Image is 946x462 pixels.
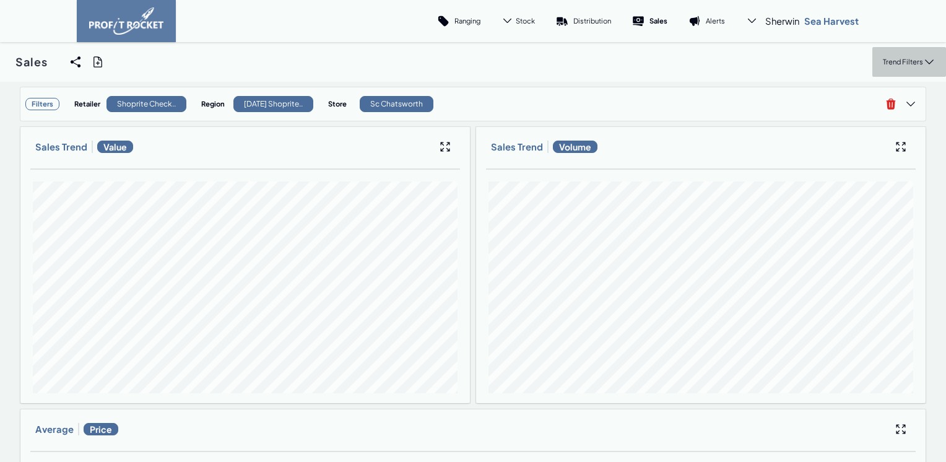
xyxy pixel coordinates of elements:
[74,99,100,108] h4: Retailer
[706,16,725,25] p: Alerts
[622,6,678,36] a: Sales
[97,141,133,153] span: Value
[545,6,622,36] a: Distribution
[360,96,433,112] div: Sc Chatsworth
[427,6,491,36] a: Ranging
[84,423,118,435] span: Price
[106,96,186,112] div: Shoprite Check..
[89,7,163,35] img: image
[491,141,543,153] h3: Sales Trend
[35,141,87,153] h3: Sales Trend
[233,96,313,112] div: [DATE] Shoprite..
[649,16,667,25] p: Sales
[553,141,597,153] span: Volume
[765,15,799,27] span: Sherwin
[201,99,227,108] h4: Region
[573,16,611,25] p: Distribution
[35,423,74,435] h3: Average
[454,16,480,25] p: Ranging
[804,15,859,27] p: Sea Harvest
[678,6,736,36] a: Alerts
[328,99,354,108] h4: Store
[516,16,535,25] span: Stock
[25,98,59,110] h3: Filters
[883,57,923,66] p: Trend Filters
